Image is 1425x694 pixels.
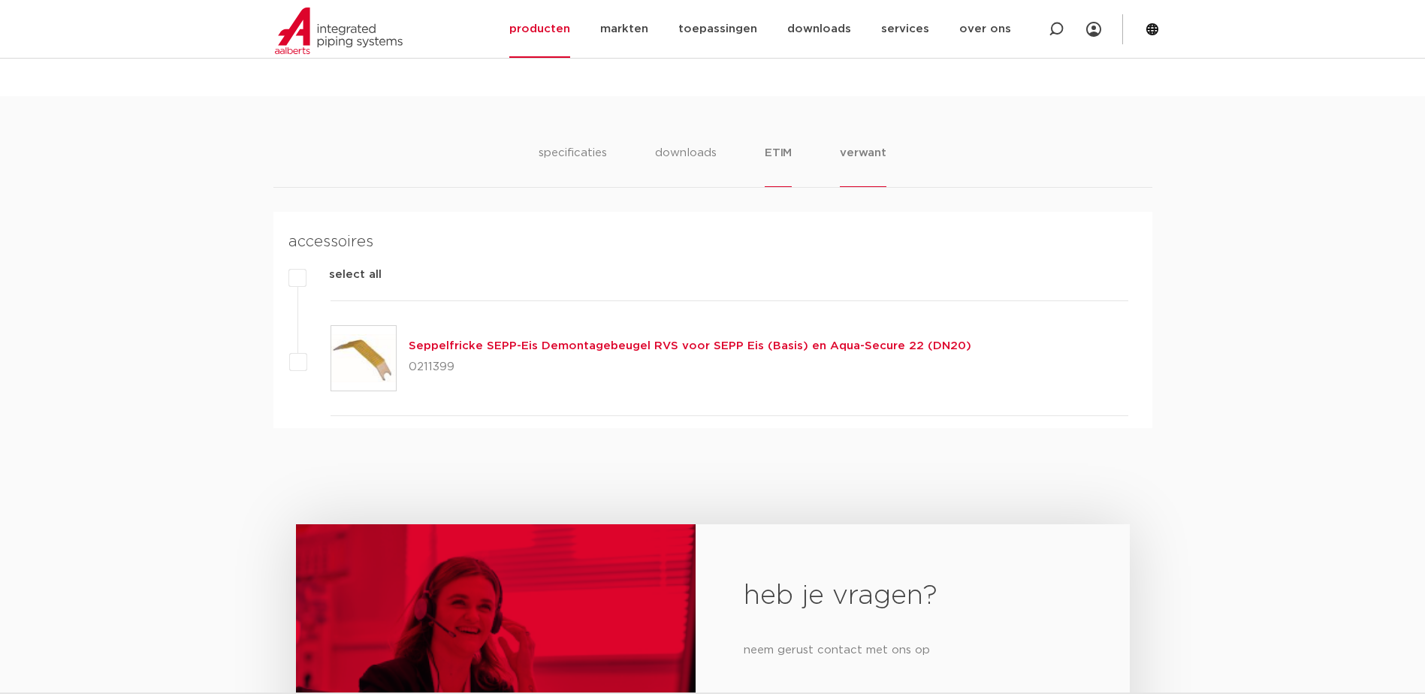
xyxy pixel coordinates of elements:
[655,144,717,187] li: downloads
[409,355,971,379] p: 0211399
[409,340,971,352] a: Seppelfricke SEPP-Eis Demontagebeugel RVS voor SEPP Eis (Basis) en Aqua-Secure 22 (DN20)
[539,144,607,187] li: specificaties
[288,230,1128,254] h4: accessoires
[840,144,886,187] li: verwant
[765,144,792,187] li: ETIM
[331,326,396,391] img: Thumbnail for Seppelfricke SEPP-Eis Demontagebeugel RVS voor SEPP Eis (Basis) en Aqua-Secure 22 (...
[744,638,1081,662] p: neem gerust contact met ons op
[744,578,1081,614] h2: heb je vragen?
[306,266,382,284] label: select all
